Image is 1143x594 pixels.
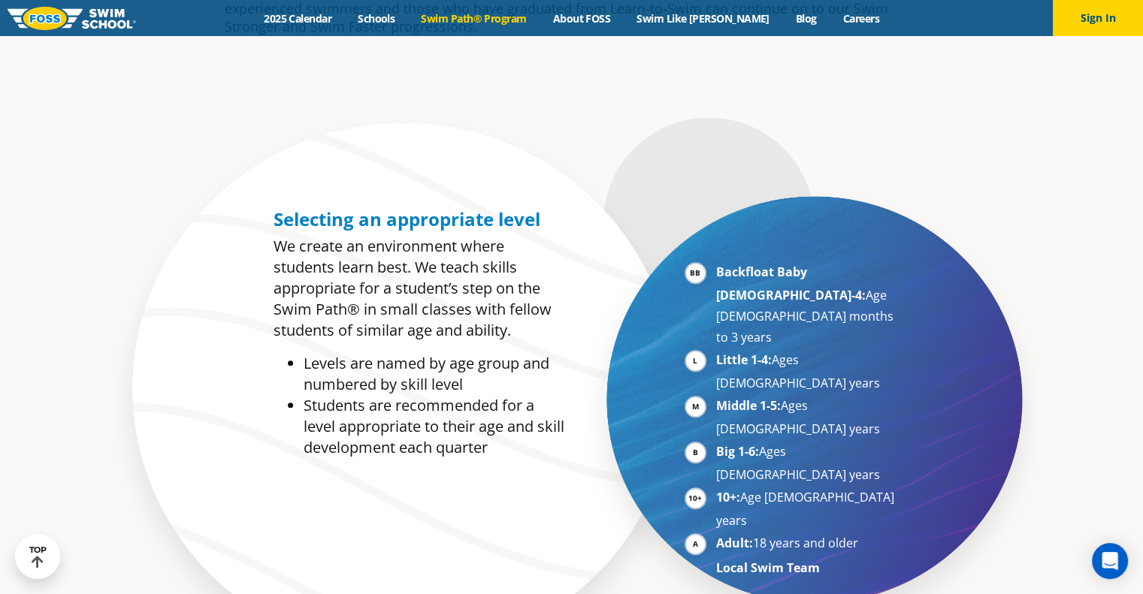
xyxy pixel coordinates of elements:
li: Ages [DEMOGRAPHIC_DATA] years [716,395,900,439]
li: Ages [DEMOGRAPHIC_DATA] years [716,441,900,485]
li: 18 years and older [716,532,900,556]
p: We create an environment where students learn best. We teach skills appropriate for a student’s s... [274,236,564,341]
strong: Local Swim Team [716,559,820,576]
a: Swim Like [PERSON_NAME] [624,11,783,26]
a: Swim Path® Program [408,11,540,26]
div: Open Intercom Messenger [1092,543,1128,579]
li: Levels are named by age group and numbered by skill level [304,353,564,395]
a: Schools [345,11,408,26]
li: Age [DEMOGRAPHIC_DATA] months to 3 years [716,261,900,348]
img: FOSS Swim School Logo [8,7,136,30]
strong: Little 1-4: [716,351,772,368]
li: Ages [DEMOGRAPHIC_DATA] years [716,349,900,393]
strong: Big 1-6: [716,443,759,460]
strong: Middle 1-5: [716,397,781,414]
li: Students are recommended for a level appropriate to their age and skill development each quarter [304,395,564,458]
li: Age [DEMOGRAPHIC_DATA] years [716,487,900,531]
a: Blog [782,11,830,26]
strong: Backfloat Baby [DEMOGRAPHIC_DATA]-4: [716,264,866,303]
strong: Adult: [716,535,753,551]
a: 2025 Calendar [251,11,345,26]
a: Careers [830,11,892,26]
span: Selecting an appropriate level [274,207,540,231]
strong: 10+: [716,489,740,505]
a: About FOSS [540,11,624,26]
div: TOP [29,545,47,568]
